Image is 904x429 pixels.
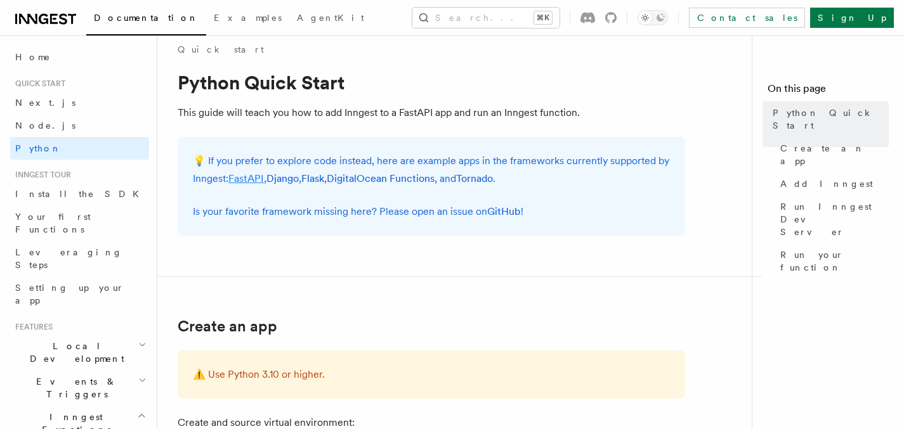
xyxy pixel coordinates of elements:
span: AgentKit [297,13,364,23]
button: Toggle dark mode [638,10,668,25]
p: This guide will teach you how to add Inngest to a FastAPI app and run an Inngest function. [178,104,685,122]
a: Tornado [456,172,493,184]
kbd: ⌘K [534,11,552,24]
a: Python [10,137,149,160]
span: Leveraging Steps [15,247,122,270]
a: DigitalOcean Functions [327,172,435,184]
a: Documentation [86,4,206,35]
a: Setting up your app [10,276,149,312]
span: Python Quick Start [773,106,889,132]
span: Features [10,322,53,332]
a: Node.js [10,114,149,137]
h1: Python Quick Start [178,71,685,94]
a: Home [10,46,149,68]
a: Django [266,172,299,184]
a: Flask [301,172,324,184]
span: Next.js [15,98,75,108]
span: Create an app [780,142,889,167]
span: Events & Triggers [10,375,138,400]
span: Node.js [15,120,75,131]
span: Run your function [780,248,889,274]
span: Your first Functions [15,212,91,234]
span: Install the SDK [15,189,147,199]
a: Your first Functions [10,205,149,241]
span: Quick start [10,79,65,89]
p: 💡 If you prefer to explore code instead, here are example apps in the frameworks currently suppor... [193,152,670,188]
a: Python Quick Start [768,101,889,137]
a: Sign Up [810,8,894,28]
a: Run Inngest Dev Server [775,195,889,243]
a: Leveraging Steps [10,241,149,276]
a: Run your function [775,243,889,279]
p: ⚠️ Use Python 3.10 or higher. [193,366,670,383]
span: Home [15,51,51,63]
a: AgentKit [289,4,372,34]
a: GitHub [487,205,521,217]
p: Is your favorite framework missing here? Please open an issue on ! [193,203,670,221]
a: Add Inngest [775,172,889,195]
a: Quick start [178,43,264,56]
a: FastAPI [228,172,264,184]
a: Contact sales [689,8,805,28]
span: Examples [214,13,282,23]
span: Run Inngest Dev Server [780,200,889,238]
span: Add Inngest [780,177,873,190]
span: Setting up your app [15,283,124,305]
a: Create an app [775,137,889,172]
span: Local Development [10,340,138,365]
span: Inngest tour [10,170,71,180]
span: Documentation [94,13,199,23]
a: Create an app [178,317,277,335]
h4: On this page [768,81,889,101]
a: Next.js [10,91,149,114]
span: Python [15,143,62,153]
a: Install the SDK [10,182,149,205]
button: Events & Triggers [10,370,149,406]
a: Examples [206,4,289,34]
button: Local Development [10,335,149,370]
button: Search...⌘K [412,8,560,28]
